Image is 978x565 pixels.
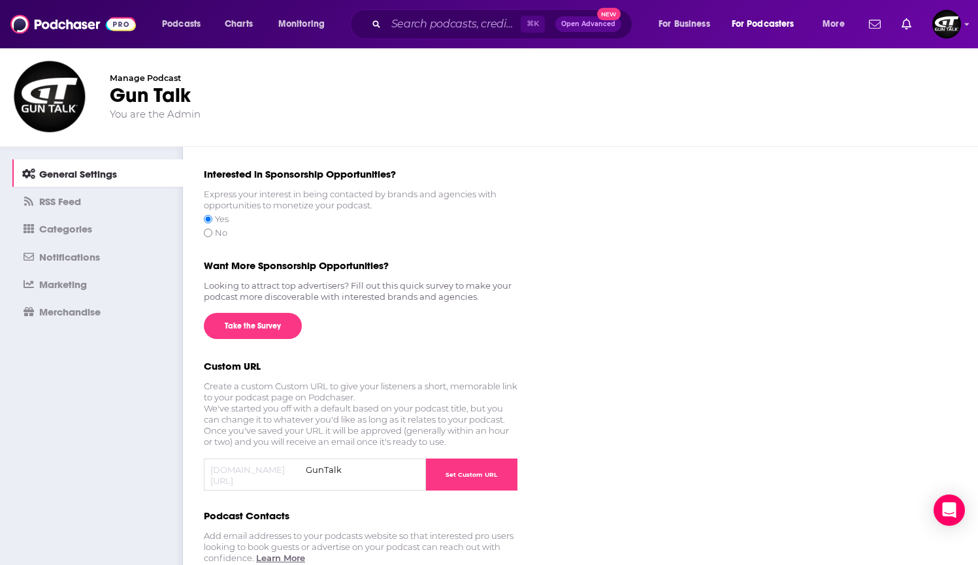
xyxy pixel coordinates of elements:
[813,14,861,35] button: open menu
[204,403,517,425] p: We've started you off with a default based on your podcast title, but you can change it to whatev...
[300,459,425,479] input: [DOMAIN_NAME][URL]
[649,14,726,35] button: open menu
[723,14,813,35] button: open menu
[39,168,117,180] span: General Settings
[204,227,212,238] input: No
[386,14,521,35] input: Search podcasts, credits, & more...
[932,10,961,39] span: Logged in as GTMedia
[896,13,917,35] a: Show notifications dropdown
[204,227,517,238] label: No
[12,187,183,214] a: RSS Feed
[659,15,710,33] span: For Business
[39,195,81,208] span: RSS Feed
[216,14,261,35] a: Charts
[521,16,545,33] span: ⌘ K
[426,459,517,491] button: Set Custom URL
[555,16,621,32] button: Open AdvancedNew
[39,223,92,235] span: Categories
[12,159,183,187] a: General Settings
[162,15,201,33] span: Podcasts
[110,73,968,83] div: Manage Podcast
[204,214,517,225] label: Yes
[204,259,517,272] div: Want More Sponsorship Opportunities?
[363,9,645,39] div: Search podcasts, credits, & more...
[256,553,305,563] a: Learn More
[39,306,101,318] span: Merchandise
[153,14,218,35] button: open menu
[204,214,212,225] input: Yes
[12,215,183,242] a: Categories
[204,360,517,372] div: Custom URL
[110,83,191,108] a: Gun Talk
[204,530,517,564] p: Add email addresses to your podcasts website so that interested pro users looking to book guests ...
[204,459,300,490] span: [DOMAIN_NAME][URL]
[597,8,621,20] span: New
[204,381,517,403] p: Create a custom Custom URL to give your listeners a short, memorable link to your podcast page on...
[864,13,886,35] a: Show notifications dropdown
[561,21,615,27] span: Open Advanced
[732,15,794,33] span: For Podcasters
[204,425,517,459] p: Once you've saved your URL it will be approved (generally within an hour or two) and you will rec...
[204,280,517,302] p: Looking to attract top advertisers? Fill out this quick survey to make your podcast more discover...
[204,509,517,522] div: Podcast Contacts
[278,15,325,33] span: Monitoring
[10,57,89,136] img: Podcast thumbnail
[225,15,253,33] span: Charts
[932,10,961,39] button: Show profile menu
[934,494,965,526] div: Open Intercom Messenger
[932,10,961,39] img: User Profile
[269,14,342,35] button: open menu
[204,189,517,211] p: Express your interest in being contacted by brands and agencies with opportunities to monetize yo...
[39,251,100,263] span: Notifications
[204,168,517,180] div: Interested in Sponsorship Opportunities?
[12,242,183,270] a: Notifications
[12,270,183,297] a: Marketing
[12,297,183,325] a: Merchandise
[10,12,136,37] img: Podchaser - Follow, Share and Rate Podcasts
[110,108,968,120] div: You are the Admin
[204,313,302,339] a: Take the Survey
[823,15,845,33] span: More
[39,278,87,291] span: Marketing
